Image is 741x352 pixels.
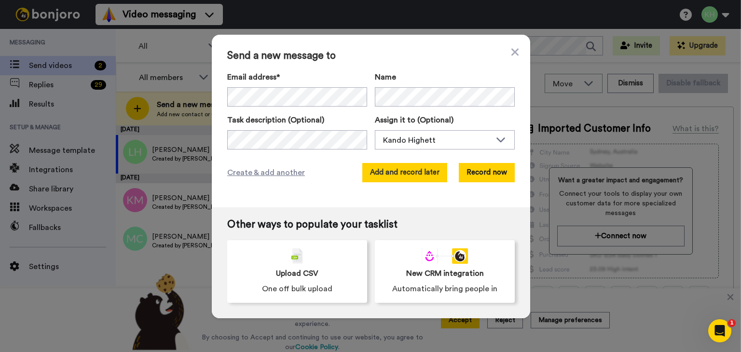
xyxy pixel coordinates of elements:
label: Email address* [227,71,367,83]
label: Assign it to (Optional) [375,114,515,126]
div: animation [422,248,468,264]
img: csv-grey.png [291,248,303,264]
div: Kando Highett [383,135,491,146]
span: Send a new message to [227,50,515,62]
button: Record now [459,163,515,182]
iframe: Intercom live chat [708,319,731,342]
span: Upload CSV [276,268,318,279]
span: 1 [728,319,736,327]
label: Task description (Optional) [227,114,367,126]
button: Add and record later [362,163,447,182]
span: Create & add another [227,167,305,178]
span: Automatically bring people in [392,283,497,295]
span: One off bulk upload [262,283,332,295]
span: Other ways to populate your tasklist [227,219,515,230]
span: New CRM integration [406,268,484,279]
span: Name [375,71,396,83]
